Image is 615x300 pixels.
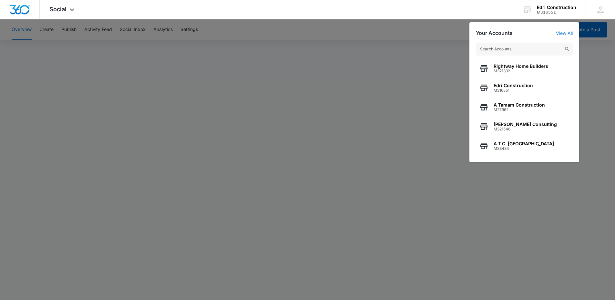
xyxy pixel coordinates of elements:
[494,122,557,127] span: [PERSON_NAME] Consulting
[476,117,573,136] button: [PERSON_NAME] ConsultingM321546
[556,30,573,36] a: View All
[494,102,545,108] span: A Tamam Construction
[494,127,557,131] span: M321546
[476,43,573,56] input: Search Accounts
[476,59,573,78] button: Rightway Home BuildersM321332
[476,98,573,117] button: A Tamam ConstructionM27962
[476,30,513,36] h2: Your Accounts
[537,5,576,10] div: account name
[494,108,545,112] span: M27962
[494,88,533,93] span: M316551
[476,78,573,98] button: Edri ConstructionM316551
[537,10,576,15] div: account id
[476,136,573,156] button: A.T.C. [GEOGRAPHIC_DATA]M33434
[494,83,533,88] span: Edri Construction
[494,141,554,146] span: A.T.C. [GEOGRAPHIC_DATA]
[494,64,548,69] span: Rightway Home Builders
[49,6,67,13] span: Social
[494,69,548,73] span: M321332
[494,146,554,151] span: M33434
